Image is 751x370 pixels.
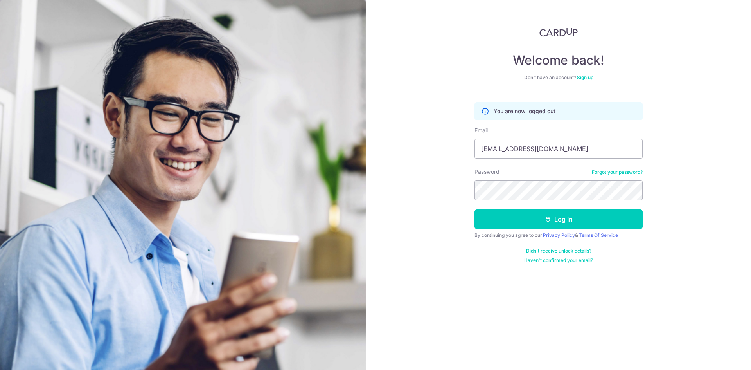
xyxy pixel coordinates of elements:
label: Email [474,126,488,134]
img: CardUp Logo [539,27,578,37]
button: Log in [474,209,643,229]
a: Didn't receive unlock details? [526,248,591,254]
label: Password [474,168,499,176]
div: Don’t have an account? [474,74,643,81]
h4: Welcome back! [474,52,643,68]
a: Terms Of Service [579,232,618,238]
a: Forgot your password? [592,169,643,175]
a: Haven't confirmed your email? [524,257,593,264]
input: Enter your Email [474,139,643,159]
div: By continuing you agree to our & [474,232,643,238]
a: Sign up [577,74,593,80]
p: You are now logged out [494,107,555,115]
a: Privacy Policy [543,232,575,238]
